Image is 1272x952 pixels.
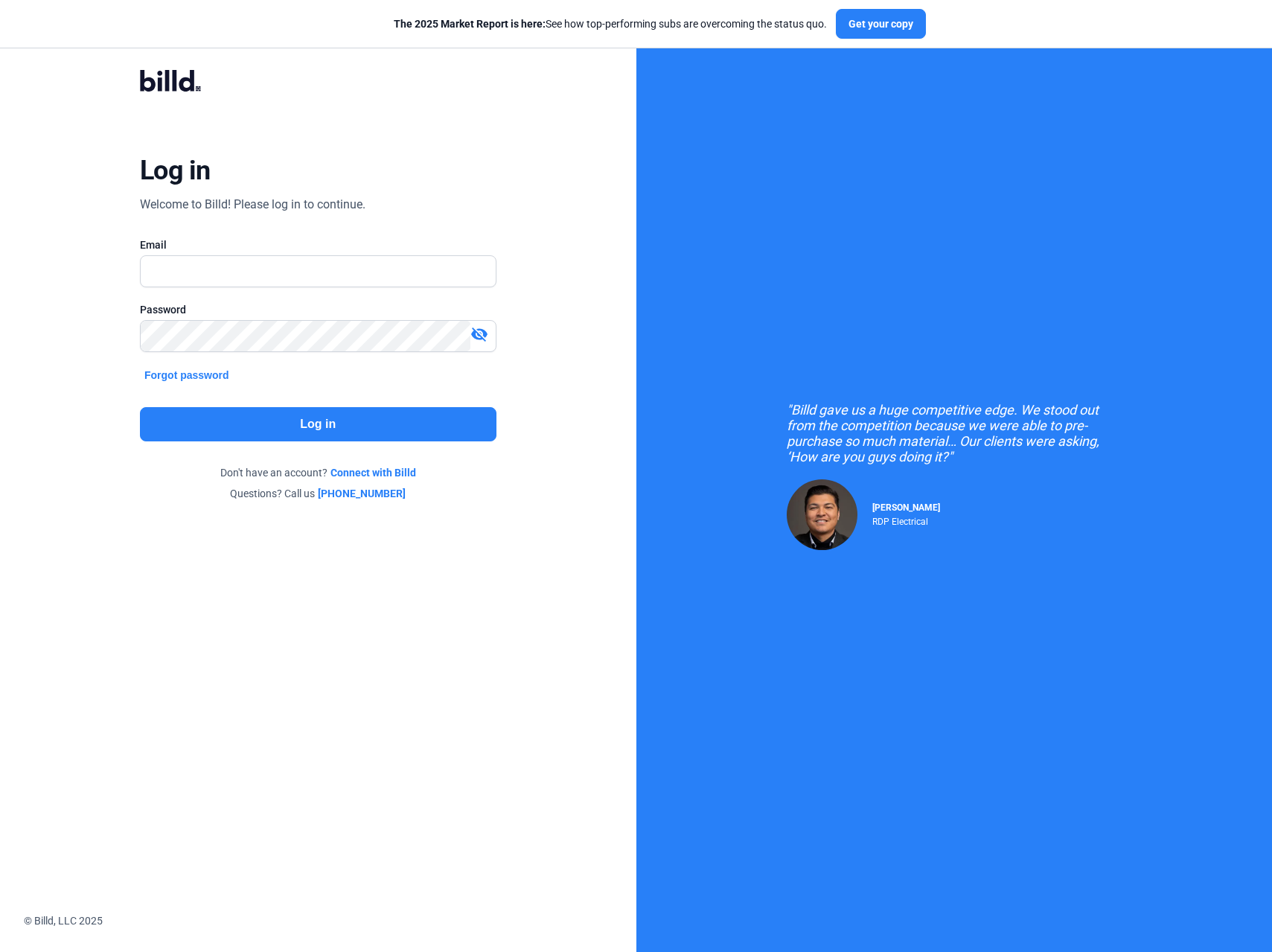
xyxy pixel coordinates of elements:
button: Log in [140,407,496,441]
a: [PHONE_NUMBER] [318,486,406,501]
div: "Billd gave us a huge competitive edge. We stood out from the competition because we were able to... [787,402,1122,464]
div: Don't have an account? [140,465,496,480]
div: Questions? Call us [140,486,496,501]
mat-icon: visibility_off [470,325,488,343]
span: [PERSON_NAME] [872,502,940,513]
a: Connect with Billd [330,465,416,480]
button: Get your copy [836,9,926,39]
div: RDP Electrical [872,513,940,527]
div: Password [140,302,496,317]
img: Raul Pacheco [787,479,857,550]
div: Welcome to Billd! Please log in to continue. [140,196,365,214]
span: The 2025 Market Report is here: [394,18,546,30]
div: Email [140,237,496,252]
button: Forgot password [140,367,234,383]
div: Log in [140,154,211,187]
div: See how top-performing subs are overcoming the status quo. [394,16,827,31]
